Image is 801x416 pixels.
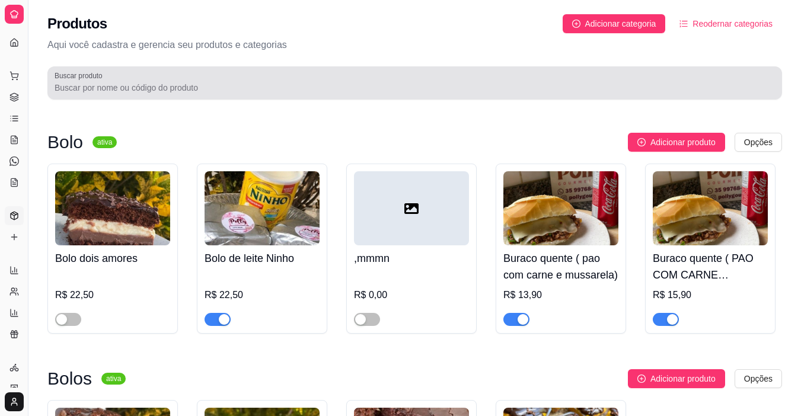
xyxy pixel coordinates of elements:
[744,372,773,385] span: Opções
[47,135,83,149] h3: Bolo
[653,250,768,283] h4: Buraco quente ( PAO COM CARNE MUSSARELA E REQUEIJÃO)
[205,288,320,302] div: R$ 22,50
[47,38,782,52] p: Aqui você cadastra e gerencia seu produtos e categorias
[205,171,320,245] img: product-image
[628,369,725,388] button: Adicionar produto
[205,250,320,267] h4: Bolo de leite Ninho
[744,136,773,149] span: Opções
[503,288,618,302] div: R$ 13,90
[503,250,618,283] h4: Buraco quente ( pao com carne e mussarela)
[47,372,92,386] h3: Bolos
[572,20,580,28] span: plus-circle
[735,369,782,388] button: Opções
[503,171,618,245] img: product-image
[354,250,469,267] h4: ,mmmn
[55,82,775,94] input: Buscar produto
[55,288,170,302] div: R$ 22,50
[585,17,656,30] span: Adicionar categoria
[55,71,107,81] label: Buscar produto
[47,14,107,33] h2: Produtos
[55,171,170,245] img: product-image
[55,250,170,267] h4: Bolo dois amores
[653,288,768,302] div: R$ 15,90
[101,373,126,385] sup: ativa
[735,133,782,152] button: Opções
[354,288,469,302] div: R$ 0,00
[92,136,117,148] sup: ativa
[693,17,773,30] span: Reodernar categorias
[650,136,716,149] span: Adicionar produto
[670,14,782,33] button: Reodernar categorias
[653,171,768,245] img: product-image
[563,14,666,33] button: Adicionar categoria
[637,138,646,146] span: plus-circle
[679,20,688,28] span: ordered-list
[650,372,716,385] span: Adicionar produto
[637,375,646,383] span: plus-circle
[628,133,725,152] button: Adicionar produto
